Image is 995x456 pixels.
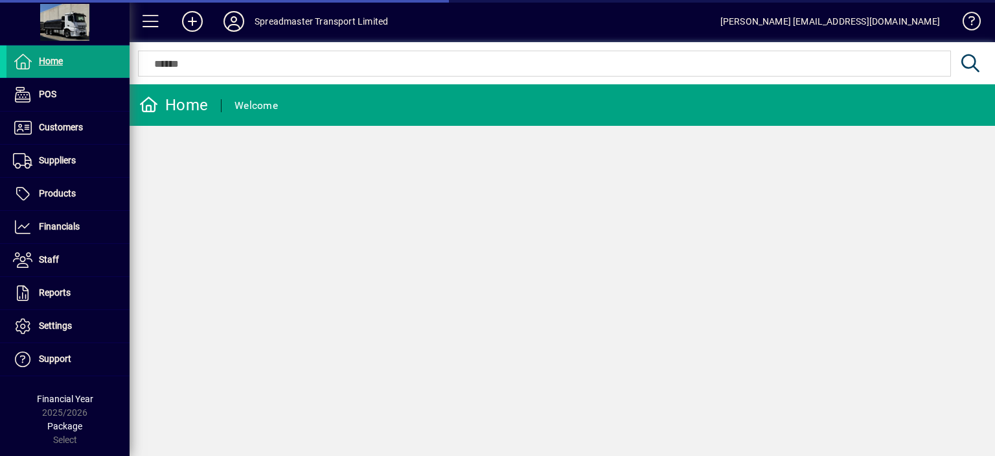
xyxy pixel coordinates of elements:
[39,221,80,232] span: Financials
[6,310,130,342] a: Settings
[6,211,130,243] a: Financials
[39,254,59,265] span: Staff
[720,11,940,32] div: [PERSON_NAME] [EMAIL_ADDRESS][DOMAIN_NAME]
[39,155,76,165] span: Suppliers
[213,10,255,33] button: Profile
[6,244,130,276] a: Staff
[6,78,130,111] a: POS
[39,89,56,99] span: POS
[255,11,388,32] div: Spreadmaster Transport Limited
[6,277,130,309] a: Reports
[234,95,278,116] div: Welcome
[39,122,83,132] span: Customers
[172,10,213,33] button: Add
[6,145,130,177] a: Suppliers
[6,178,130,210] a: Products
[953,3,979,45] a: Knowledge Base
[37,394,93,404] span: Financial Year
[139,95,208,115] div: Home
[39,56,63,66] span: Home
[39,188,76,198] span: Products
[39,354,71,364] span: Support
[6,343,130,376] a: Support
[47,421,82,431] span: Package
[6,112,130,144] a: Customers
[39,320,72,331] span: Settings
[39,287,71,298] span: Reports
